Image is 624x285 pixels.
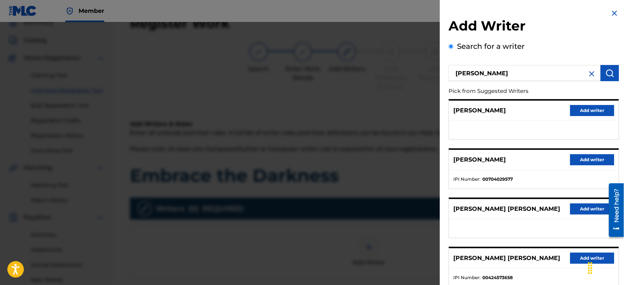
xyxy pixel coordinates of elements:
iframe: Chat Widget [587,250,624,285]
p: Pick from Suggested Writers [449,83,577,99]
strong: 00424573658 [482,274,513,281]
button: Add writer [570,154,614,165]
p: [PERSON_NAME] [453,155,506,164]
p: [PERSON_NAME] [PERSON_NAME] [453,254,560,263]
span: IPI Number : [453,274,480,281]
button: Add writer [570,203,614,214]
span: IPI Number : [453,176,480,183]
button: Add writer [570,105,614,116]
h2: Add Writer [449,18,619,36]
div: Drag [584,257,596,279]
p: [PERSON_NAME] [453,106,506,115]
strong: 00704029577 [482,176,513,183]
input: Search writer's name or IPI Number [449,65,601,81]
span: Member [79,7,104,15]
p: [PERSON_NAME] [PERSON_NAME] [453,205,560,213]
label: Search for a writer [457,42,525,51]
iframe: Resource Center [603,180,624,239]
img: Top Rightsholder [65,7,74,15]
img: close [587,69,596,78]
img: Search Works [605,69,614,77]
button: Add writer [570,253,614,264]
img: MLC Logo [9,6,37,16]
